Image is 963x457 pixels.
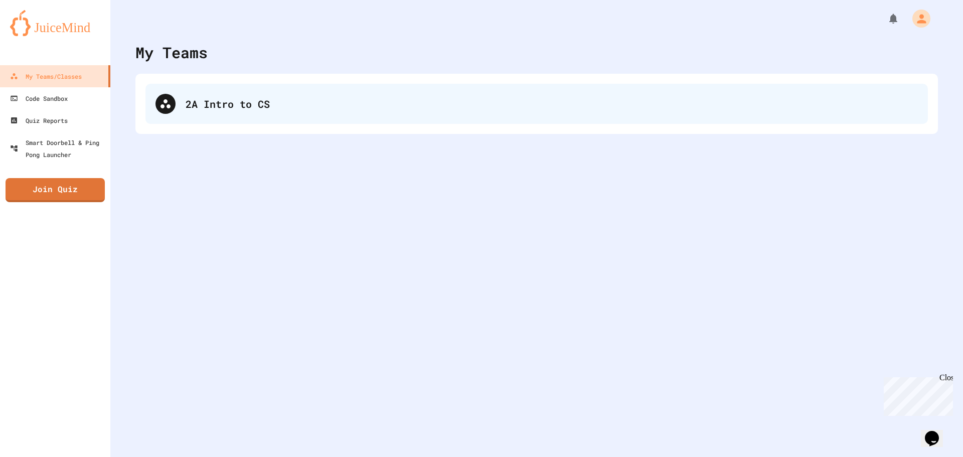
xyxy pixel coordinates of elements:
div: Smart Doorbell & Ping Pong Launcher [10,136,106,161]
div: 2A Intro to CS [186,96,918,111]
iframe: chat widget [921,417,953,447]
div: My Account [902,7,933,30]
div: Quiz Reports [10,114,68,126]
a: Join Quiz [6,178,105,202]
div: My Notifications [869,10,902,27]
img: logo-orange.svg [10,10,100,36]
div: Chat with us now!Close [4,4,69,64]
div: Code Sandbox [10,92,68,104]
div: My Teams [135,41,208,64]
div: 2A Intro to CS [145,84,928,124]
iframe: chat widget [880,373,953,416]
div: My Teams/Classes [10,70,82,82]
